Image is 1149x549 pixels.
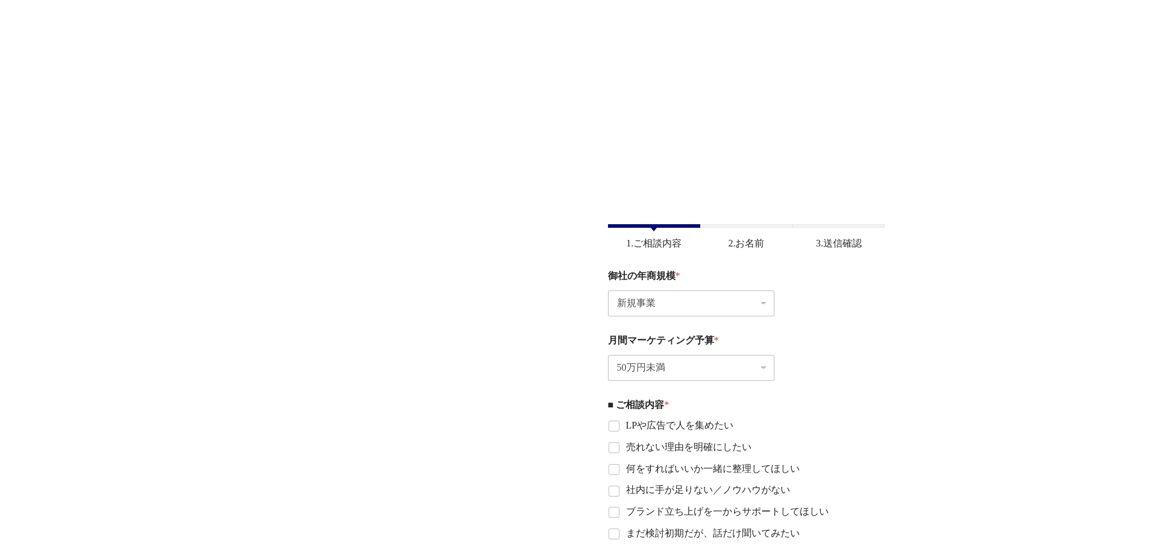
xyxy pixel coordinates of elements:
[619,419,734,432] label: LPや広告で人を集めたい
[619,463,800,475] label: 何をすればいいか一緒に整理してほしい
[700,224,793,228] span: 2
[608,224,700,228] span: 1
[617,237,691,249] span: 1.ご相談内容
[608,334,719,346] label: 月間マーケティング予算
[619,527,800,540] label: まだ検討初期だが、話だけ聞いてみたい
[793,224,885,228] span: 3
[807,237,871,249] span: 3.送信確認
[619,484,790,497] label: 社内に手が足りない／ノウハウがない
[619,441,752,454] label: 売れない理由を明確にしたい
[608,270,680,281] label: 御社の年商規模
[619,506,829,518] label: ブランド立ち上げを一からサポートしてほしい
[608,399,669,410] legend: ■ ご相談内容
[719,237,773,249] span: 2.お名前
